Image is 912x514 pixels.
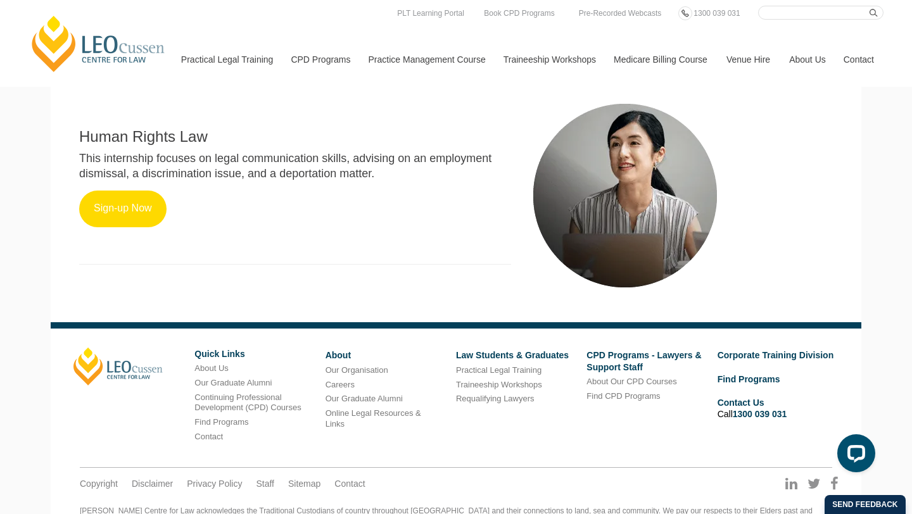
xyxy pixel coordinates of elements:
a: Our Organisation [326,365,388,375]
a: CPD Programs - Lawyers & Support Staff [586,350,701,372]
a: 1300 039 031 [690,6,743,20]
a: Contact Us [718,398,764,408]
a: Practice Management Course [359,32,494,87]
a: Corporate Training Division [718,350,834,360]
a: About Us [780,32,834,87]
a: Law Students & Graduates [456,350,569,360]
a: Pre-Recorded Webcasts [576,6,665,20]
a: PLT Learning Portal [394,6,467,20]
a: Sign-up Now [79,191,167,227]
a: Contact [834,32,883,87]
a: Online Legal Resources & Links [326,408,421,429]
a: Practical Legal Training [456,365,541,375]
a: Our Graduate Alumni [194,378,272,387]
h2: Human Rights Law [79,128,511,145]
a: Book CPD Programs [481,6,557,20]
a: About Us [194,363,228,373]
a: CPD Programs [281,32,358,87]
a: [PERSON_NAME] [73,348,163,385]
a: Sitemap [288,478,320,489]
p: This internship focuses on legal communication skills, advising on an employment dismissal, a dis... [79,151,511,181]
a: Find Programs [194,417,248,427]
iframe: LiveChat chat widget [827,429,880,482]
h6: Quick Links [194,349,315,359]
a: Medicare Billing Course [604,32,717,87]
a: Traineeship Workshops [494,32,604,87]
a: Staff [256,478,274,489]
a: Careers [326,380,355,389]
a: Requalifying Lawyers [456,394,535,403]
a: Traineeship Workshops [456,380,542,389]
li: Call [718,395,839,422]
a: About [326,350,351,360]
a: About Our CPD Courses [586,377,676,386]
a: Venue Hire [717,32,780,87]
a: Practical Legal Training [172,32,282,87]
a: 1300 039 031 [733,409,787,419]
a: Copyright [80,478,118,489]
span: 1300 039 031 [693,9,740,18]
a: Our Graduate Alumni [326,394,403,403]
a: Find CPD Programs [586,391,660,401]
a: [PERSON_NAME] Centre for Law [28,14,168,73]
a: Contact [194,432,223,441]
a: Privacy Policy [187,478,242,489]
a: Continuing Professional Development (CPD) Courses [194,392,301,413]
a: Contact [334,478,365,489]
a: Disclaimer [132,478,173,489]
a: Find Programs [718,374,780,384]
